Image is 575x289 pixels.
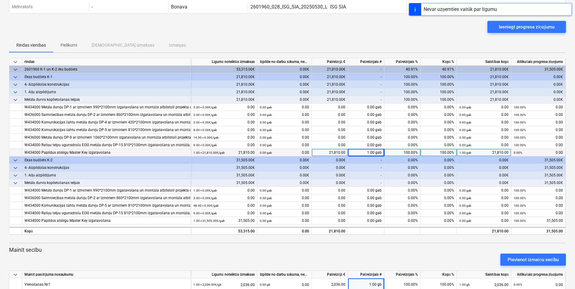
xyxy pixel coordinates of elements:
[191,271,257,278] div: Līgumā noteiktās izmaksas
[260,119,309,126] div: 0.00
[22,58,191,66] div: rindas
[457,58,511,66] div: Saistības kopā
[514,187,563,194] div: 0.00
[421,141,457,149] div: 0.00%
[421,88,457,96] div: 100.00%
[511,156,566,164] div: 31,505.00€
[457,172,511,179] div: 0.00€
[312,194,348,202] div: 0.00
[457,66,511,73] div: 21,810.00€
[421,119,457,126] div: 0.00%
[514,149,563,156] div: 0.00
[348,194,384,202] div: 0.00 gab
[260,209,309,217] div: 0.00
[257,73,312,81] div: 0.00€
[514,209,563,217] div: 0.00
[508,256,559,264] div: Pievienot izmaiņu secību
[457,179,511,187] div: 0.00€
[24,96,188,103] div: Metāla durvis koplietošanas telpās
[384,271,421,278] div: Pašreizējais %
[511,88,566,96] div: 0.00€
[12,58,19,66] span: keyboard_arrow_down
[60,42,77,48] p: Pielikumi
[459,194,509,202] div: 0.00
[348,217,384,225] div: 0.00 gab
[384,88,421,96] div: 100.00%
[22,271,191,278] div: Mainīt pasūtījuma nosaukumu
[421,111,457,119] div: 0.00%
[260,212,272,215] small: 0.00 gab
[12,4,33,10] p: Melnraksts
[459,113,471,117] small: 0.00 gab
[12,81,19,88] span: keyboard_arrow_down
[260,204,272,207] small: 0.00 gab
[193,219,225,222] small: 1.00 × 31,505.00€ / gab
[312,126,348,134] div: 0.00
[260,202,309,209] div: 0.00
[312,187,348,194] div: 0.00
[193,111,255,119] div: 0.00
[191,73,257,81] div: 21,810.00€
[511,73,566,81] div: 0.00€
[421,179,457,187] div: 0.00%
[257,66,312,73] div: 0.00€
[312,96,348,103] div: 21,810.00€
[348,149,384,156] div: 1.00 gab
[312,58,348,66] div: Pašreizējā €
[384,164,421,172] div: 0.00%
[24,126,188,134] div: W434000 Komunikācijas šahtu metāla durvju DP-5 ar izmēriem 810*2100mm izgatavošana un montāža atb...
[459,136,471,139] small: 0.00 gab
[421,271,457,278] div: Kopā %
[348,202,384,209] div: 0.00 gab
[312,217,348,225] div: 0.00
[24,194,188,202] div: W436000 Saimniecības metāla durvju DP-2 ar izmēriem 860*2100mm izgatavošana un montāža atbilstoši...
[459,217,509,225] div: 0.00
[421,96,457,103] div: 100.00%
[24,66,188,73] div: 2601960 K-1 un K-2 ēku budžets
[257,271,312,278] div: Izpilde no darbu sākuma, neskaitot kārtējā mēneša izpildi
[257,96,312,103] div: 0.00€
[193,228,255,235] div: 53,315.00
[514,151,522,154] small: 0.00%
[260,136,272,139] small: 0.00 gab
[193,143,217,147] small: 9.00 × 0.00€ / gab
[421,217,457,225] div: 0.00%
[312,141,348,149] div: 0.00
[459,283,470,286] small: 1.00 gb
[421,66,457,73] div: 40.91%
[24,187,188,194] div: W434000 Metāla durvju DP-1 ar izmēriem 990*2100mm izgatavošana un montāža atbilstoši projekta dur...
[193,126,255,134] div: 0.00
[260,283,270,286] small: 0.00 gb
[312,271,348,278] div: Pašreizējā €
[330,4,346,10] div: ISG SIA
[191,58,257,66] div: Līgumā noteiktās izmaksas
[514,202,563,209] div: 0.00
[193,128,217,132] small: 8.00 × 0.00€ / gab
[514,189,526,192] small: 100.00%
[312,172,348,179] div: 0.00€
[384,179,421,187] div: 0.00%
[384,73,421,81] div: 100.00%
[384,202,421,209] div: 0.00%
[514,134,563,141] div: 0.00
[260,103,309,111] div: 0.00
[257,172,312,179] div: 0.00€
[421,202,457,209] div: 0.00%
[514,136,526,139] small: 100.00%
[257,81,312,88] div: 0.00€
[421,164,457,172] div: 0.00%
[24,73,188,81] div: Ēkas budžets K-1
[260,217,309,225] div: 0.00
[384,66,421,73] div: 40.91%
[384,111,421,119] div: 0.00%
[193,204,219,207] small: 48.00 × 0.00€ / gab
[312,227,348,235] div: 21,810.00
[193,121,217,124] small: 2.00 × 0.00€ / gab
[384,172,421,179] div: 0.00%
[459,209,509,217] div: 0.00
[421,134,457,141] div: 0.00%
[384,96,421,103] div: 100.00%
[348,141,384,149] div: 0.00 gab
[312,88,348,96] div: 21,810.00€
[421,126,457,134] div: 0.00%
